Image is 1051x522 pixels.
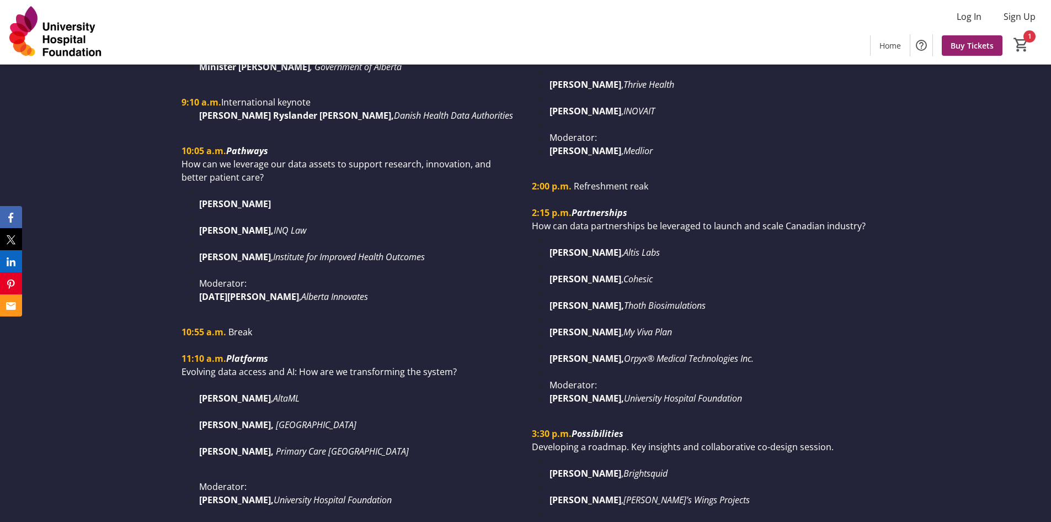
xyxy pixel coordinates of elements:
span: , [621,273,623,285]
em: Orpyx® Medical Technologies Inc. [624,352,754,365]
span: , [621,326,623,338]
span: Home [879,40,901,51]
strong: [PERSON_NAME] [549,246,621,259]
strong: [DATE][PERSON_NAME] [199,291,299,303]
span: Refreshment reak [574,180,648,192]
span: , [271,251,273,263]
span: Developing a roadmap. Key insights and collaborative co-design session. [532,441,834,453]
em: Alberta Innovates [301,291,368,303]
em: AltaML [273,392,300,404]
span: , [299,291,301,303]
em: Cohesic [623,273,653,285]
span: , [621,105,623,117]
strong: 2:00 p.m. [532,180,572,192]
strong: [PERSON_NAME] [549,494,621,506]
a: Home [871,35,910,56]
span: How can we leverage our data assets to support research, innovation, and better patient care? [182,158,491,183]
strong: [PERSON_NAME] [199,198,271,210]
strong: [PERSON_NAME], [199,419,274,431]
span: , [621,467,623,479]
span: Moderator: [199,277,247,289]
span: , [271,392,273,404]
strong: [PERSON_NAME] [549,145,621,157]
span: Buy Tickets [951,40,994,51]
span: Break [228,326,252,338]
span: International keynote [221,96,311,108]
em: Primary Care [GEOGRAPHIC_DATA] [276,445,409,457]
button: Log In [948,8,990,25]
strong: 2:15 p.m. [532,207,572,219]
a: Buy Tickets [942,35,1002,56]
strong: [PERSON_NAME] [549,326,621,338]
em: University Hospital Foundation [274,494,392,506]
em: Thoth Biosimulations [624,299,706,312]
strong: [PERSON_NAME], [199,494,274,506]
button: Sign Up [995,8,1044,25]
span: Moderator: [199,481,247,493]
em: Platforms [226,352,268,365]
strong: [PERSON_NAME] [199,251,271,263]
em: Danish Health Data Authorities [394,109,513,122]
strong: 9:10 a.m. [182,96,221,108]
strong: [PERSON_NAME] [549,78,621,91]
strong: [PERSON_NAME], [549,352,624,365]
em: , Government of Alberta [310,61,402,73]
strong: [PERSON_NAME] [199,392,271,404]
em: [PERSON_NAME]’s Wings Projects [623,494,750,506]
span: , [621,246,623,259]
em: Institute for Improved Health Outcomes [273,251,425,263]
strong: Minister [PERSON_NAME] [199,61,310,73]
span: Moderator: [549,379,597,391]
em: Medlior [623,145,653,157]
span: Moderator: [549,131,597,144]
strong: 11:10 a.m. [182,352,226,365]
em: Partnerships [572,207,627,219]
em: Pathways [226,145,268,157]
strong: [PERSON_NAME], [199,224,274,236]
strong: 10:05 a.m. [182,145,226,157]
strong: [PERSON_NAME], [199,445,274,457]
strong: [PERSON_NAME] [549,467,621,479]
em: [GEOGRAPHIC_DATA] [276,419,356,431]
strong: [PERSON_NAME] Ryslander [PERSON_NAME], [199,109,394,122]
span: How can data partnerships be leveraged to launch and scale Canadian industry? [532,220,866,232]
strong: [PERSON_NAME], [549,299,624,312]
em: INQ Law [274,224,306,236]
em: Altis Labs [623,246,660,259]
button: Cart [1011,35,1031,55]
span: Evolving data access and AI: How are we transforming the system? [182,366,457,378]
em: Possibilities [572,428,623,440]
strong: [PERSON_NAME] [549,273,621,285]
span: Log In [957,10,981,23]
button: Help [910,34,932,56]
strong: 3:30 p.m. [532,428,572,440]
em: My Viva Plan [623,326,672,338]
strong: 10:55 a.m. [182,326,226,338]
strong: [PERSON_NAME] [549,105,621,117]
strong: [PERSON_NAME], [549,392,624,404]
span: , [621,145,623,157]
span: Sign Up [1004,10,1036,23]
em: INOVAIT [623,105,655,117]
span: , [621,494,623,506]
span: , [621,78,623,91]
em: Brightsquid [623,467,668,479]
em: University Hospital Foundation [624,392,742,404]
img: University Hospital Foundation's Logo [7,4,105,60]
em: Thrive Health [623,78,674,91]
